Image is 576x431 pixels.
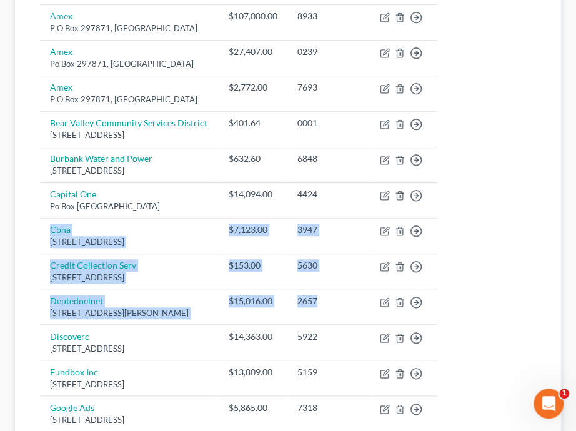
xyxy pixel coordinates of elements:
div: Po Box 297871, [GEOGRAPHIC_DATA] [50,58,209,70]
div: $13,809.00 [229,366,277,379]
div: P O Box 297871, [GEOGRAPHIC_DATA] [50,94,209,106]
div: 2657 [297,295,360,307]
div: [STREET_ADDRESS] [50,379,209,390]
a: Amex [50,11,72,21]
div: $14,094.00 [229,188,277,201]
div: $15,016.00 [229,295,277,307]
div: 0001 [297,117,360,129]
a: Cbna [50,224,71,235]
div: $14,363.00 [229,330,277,343]
div: 5630 [297,259,360,272]
div: 0239 [297,46,360,58]
div: [STREET_ADDRESS] [50,414,209,426]
a: Burbank Water and Power [50,153,152,164]
div: $107,080.00 [229,10,277,22]
div: $632.60 [229,152,277,165]
div: Po Box [GEOGRAPHIC_DATA] [50,201,209,212]
div: $153.00 [229,259,277,272]
div: $7,123.00 [229,224,277,236]
div: 7318 [297,402,360,414]
a: Amex [50,82,72,92]
a: Bear Valley Community Services District [50,117,207,128]
div: $5,865.00 [229,402,277,414]
div: 5922 [297,330,360,343]
div: [STREET_ADDRESS] [50,165,209,177]
a: Capital One [50,189,96,199]
a: Credit Collection Serv [50,260,136,270]
div: P O Box 297871, [GEOGRAPHIC_DATA] [50,22,209,34]
div: $401.64 [229,117,277,129]
iframe: Intercom live chat [534,389,564,419]
div: [STREET_ADDRESS] [50,129,209,141]
div: 5159 [297,366,360,379]
div: [STREET_ADDRESS] [50,343,209,355]
div: 7693 [297,81,360,94]
span: 1 [559,389,569,399]
div: $27,407.00 [229,46,277,58]
a: Amex [50,46,72,57]
div: [STREET_ADDRESS][PERSON_NAME] [50,307,209,319]
div: [STREET_ADDRESS] [50,236,209,248]
div: 6848 [297,152,360,165]
a: Google Ads [50,402,94,413]
a: Deptednelnet [50,295,103,306]
div: 4424 [297,188,360,201]
div: 8933 [297,10,360,22]
a: Discoverc [50,331,89,342]
div: $2,772.00 [229,81,277,94]
div: [STREET_ADDRESS] [50,272,209,284]
div: 3947 [297,224,360,236]
a: Fundbox Inc [50,367,98,377]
